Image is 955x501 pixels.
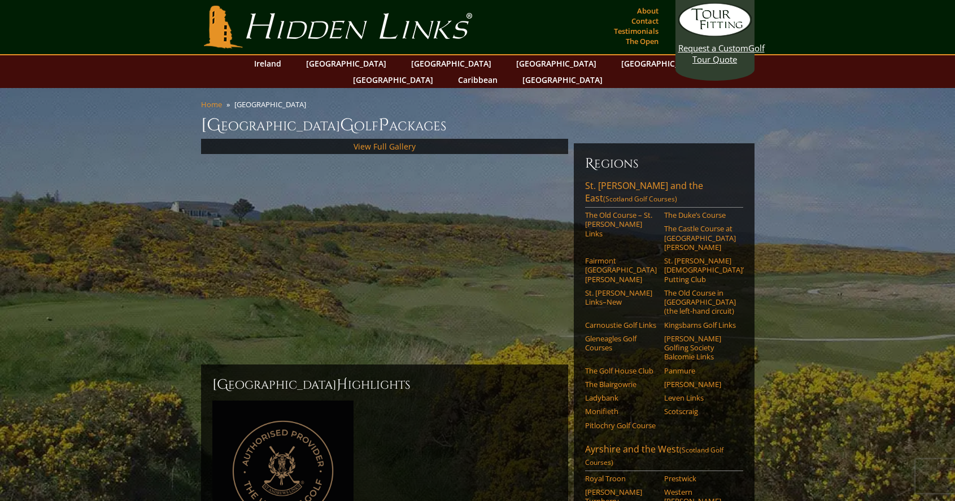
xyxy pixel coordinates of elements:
[678,3,752,65] a: Request a CustomGolf Tour Quote
[629,13,661,29] a: Contact
[347,72,439,88] a: [GEOGRAPHIC_DATA]
[248,55,287,72] a: Ireland
[664,288,736,316] a: The Old Course in [GEOGRAPHIC_DATA] (the left-hand circuit)
[201,114,755,137] h1: [GEOGRAPHIC_DATA] olf ackages
[585,445,723,467] span: (Scotland Golf Courses)
[585,443,743,471] a: Ayrshire and the West(Scotland Golf Courses)
[585,366,657,375] a: The Golf House Club
[664,474,736,483] a: Prestwick
[585,474,657,483] a: Royal Troon
[664,256,736,284] a: St. [PERSON_NAME] [DEMOGRAPHIC_DATA]’ Putting Club
[337,376,348,394] span: H
[664,366,736,375] a: Panmure
[585,380,657,389] a: The Blairgowrie
[517,72,608,88] a: [GEOGRAPHIC_DATA]
[585,155,743,173] h6: Regions
[585,210,657,238] a: The Old Course – St. [PERSON_NAME] Links
[616,55,707,72] a: [GEOGRAPHIC_DATA]
[585,256,657,284] a: Fairmont [GEOGRAPHIC_DATA][PERSON_NAME]
[585,288,657,307] a: St. [PERSON_NAME] Links–New
[585,320,657,329] a: Carnoustie Golf Links
[452,72,503,88] a: Caribbean
[623,33,661,49] a: The Open
[405,55,497,72] a: [GEOGRAPHIC_DATA]
[664,320,736,329] a: Kingsbarns Golf Links
[585,421,657,430] a: Pitlochry Golf Course
[585,179,743,208] a: St. [PERSON_NAME] and the East(Scotland Golf Courses)
[585,393,657,402] a: Ladybank
[354,141,416,152] a: View Full Gallery
[212,376,557,394] h2: [GEOGRAPHIC_DATA] ighlights
[634,3,661,19] a: About
[678,42,748,54] span: Request a Custom
[234,99,311,109] li: [GEOGRAPHIC_DATA]
[664,210,736,219] a: The Duke’s Course
[585,334,657,353] a: Gleneagles Golf Courses
[664,393,736,402] a: Leven Links
[664,380,736,389] a: [PERSON_NAME]
[664,407,736,416] a: Scotscraig
[378,114,389,137] span: P
[300,55,392,72] a: [GEOGRAPHIC_DATA]
[511,55,602,72] a: [GEOGRAPHIC_DATA]
[340,114,354,137] span: G
[585,407,657,416] a: Monifieth
[664,224,736,252] a: The Castle Course at [GEOGRAPHIC_DATA][PERSON_NAME]
[611,23,661,39] a: Testimonials
[664,334,736,362] a: [PERSON_NAME] Golfing Society Balcomie Links
[201,99,222,109] a: Home
[603,194,677,204] span: (Scotland Golf Courses)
